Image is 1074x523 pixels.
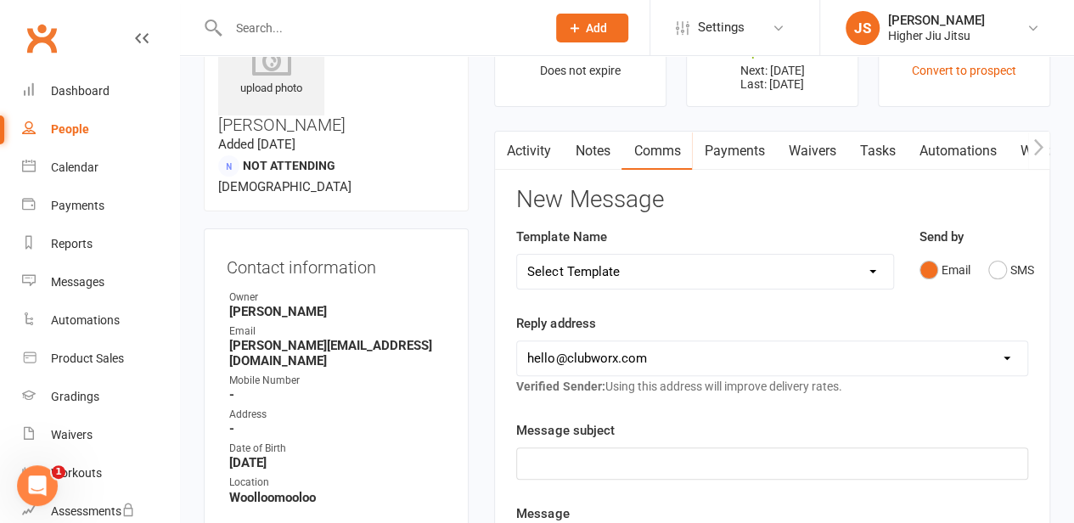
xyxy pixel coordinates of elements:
[17,465,58,506] iframe: Intercom live chat
[229,387,446,402] strong: -
[692,132,776,171] a: Payments
[621,132,692,171] a: Comms
[22,416,179,454] a: Waivers
[907,132,1008,171] a: Automations
[229,490,446,505] strong: Woolloomooloo
[698,8,745,47] span: Settings
[51,390,99,403] div: Gradings
[586,21,607,35] span: Add
[227,251,446,277] h3: Contact information
[22,72,179,110] a: Dashboard
[540,64,621,77] span: Does not expire
[51,84,110,98] div: Dashboard
[22,225,179,263] a: Reports
[243,159,335,172] span: Not Attending
[516,380,841,393] span: Using this address will improve delivery rates.
[229,290,446,306] div: Owner
[51,275,104,289] div: Messages
[22,187,179,225] a: Payments
[702,42,842,59] div: $0.00
[495,132,563,171] a: Activity
[218,179,351,194] span: [DEMOGRAPHIC_DATA]
[218,137,295,152] time: Added [DATE]
[516,227,606,247] label: Template Name
[20,17,63,59] a: Clubworx
[516,420,614,441] label: Message subject
[919,227,964,247] label: Send by
[51,122,89,136] div: People
[888,13,985,28] div: [PERSON_NAME]
[516,380,604,393] strong: Verified Sender:
[516,313,595,334] label: Reply address
[51,428,93,441] div: Waivers
[229,323,446,340] div: Email
[229,373,446,389] div: Mobile Number
[51,237,93,250] div: Reports
[51,160,98,174] div: Calendar
[563,132,621,171] a: Notes
[223,16,535,40] input: Search...
[51,199,104,212] div: Payments
[846,11,880,45] div: JS
[776,132,847,171] a: Waivers
[847,132,907,171] a: Tasks
[229,441,446,457] div: Date of Birth
[229,421,446,436] strong: -
[229,338,446,368] strong: [PERSON_NAME][EMAIL_ADDRESS][DOMAIN_NAME]
[888,28,985,43] div: Higher Jiu Jitsu
[51,313,120,327] div: Automations
[229,475,446,491] div: Location
[22,149,179,187] a: Calendar
[229,455,446,470] strong: [DATE]
[22,340,179,378] a: Product Sales
[51,504,135,518] div: Assessments
[52,465,65,479] span: 1
[51,466,102,480] div: Workouts
[22,378,179,416] a: Gradings
[988,254,1034,286] button: SMS
[22,301,179,340] a: Automations
[22,263,179,301] a: Messages
[229,407,446,423] div: Address
[229,304,446,319] strong: [PERSON_NAME]
[51,351,124,365] div: Product Sales
[218,42,324,98] div: upload photo
[919,254,970,286] button: Email
[22,454,179,492] a: Workouts
[912,64,1016,77] a: Convert to prospect
[218,9,454,134] h3: [PERSON_NAME]
[702,64,842,91] p: Next: [DATE] Last: [DATE]
[556,14,628,42] button: Add
[516,187,1028,213] h3: New Message
[22,110,179,149] a: People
